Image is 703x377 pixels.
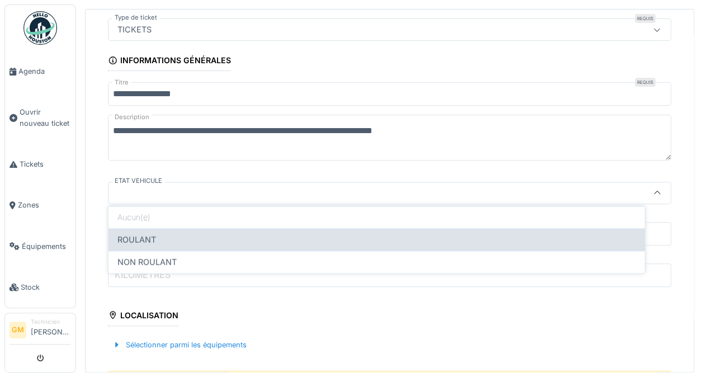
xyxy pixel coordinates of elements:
span: ROULANT [117,233,156,246]
div: Sélectionner parmi les équipements [108,337,251,352]
div: Localisation [108,307,178,326]
a: Zones [5,185,76,225]
a: Agenda [5,51,76,92]
span: Ouvrir nouveau ticket [20,107,71,128]
a: Stock [5,267,76,308]
span: Agenda [18,66,71,77]
span: Équipements [22,241,71,252]
li: GM [10,322,26,338]
label: Titre [112,78,131,87]
label: Type de ticket [112,13,159,22]
a: Tickets [5,144,76,185]
label: Description [112,110,152,124]
div: Aucun(e) [108,206,645,228]
a: Équipements [5,226,76,267]
div: Informations générales [108,52,231,71]
div: Technicien [31,318,71,326]
label: KILOMETRES [112,268,173,281]
span: Stock [21,282,71,293]
div: TICKETS [113,23,156,36]
div: Requis [635,14,655,23]
label: ETAT VEHICULE [112,176,164,186]
li: [PERSON_NAME] [31,318,71,342]
span: NON ROULANT [117,256,177,268]
span: Tickets [20,159,71,169]
img: Badge_color-CXgf-gQk.svg [23,11,57,45]
div: Requis [635,78,655,87]
span: Zones [18,200,71,210]
a: GM Technicien[PERSON_NAME] [10,318,71,345]
a: Ouvrir nouveau ticket [5,92,76,144]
